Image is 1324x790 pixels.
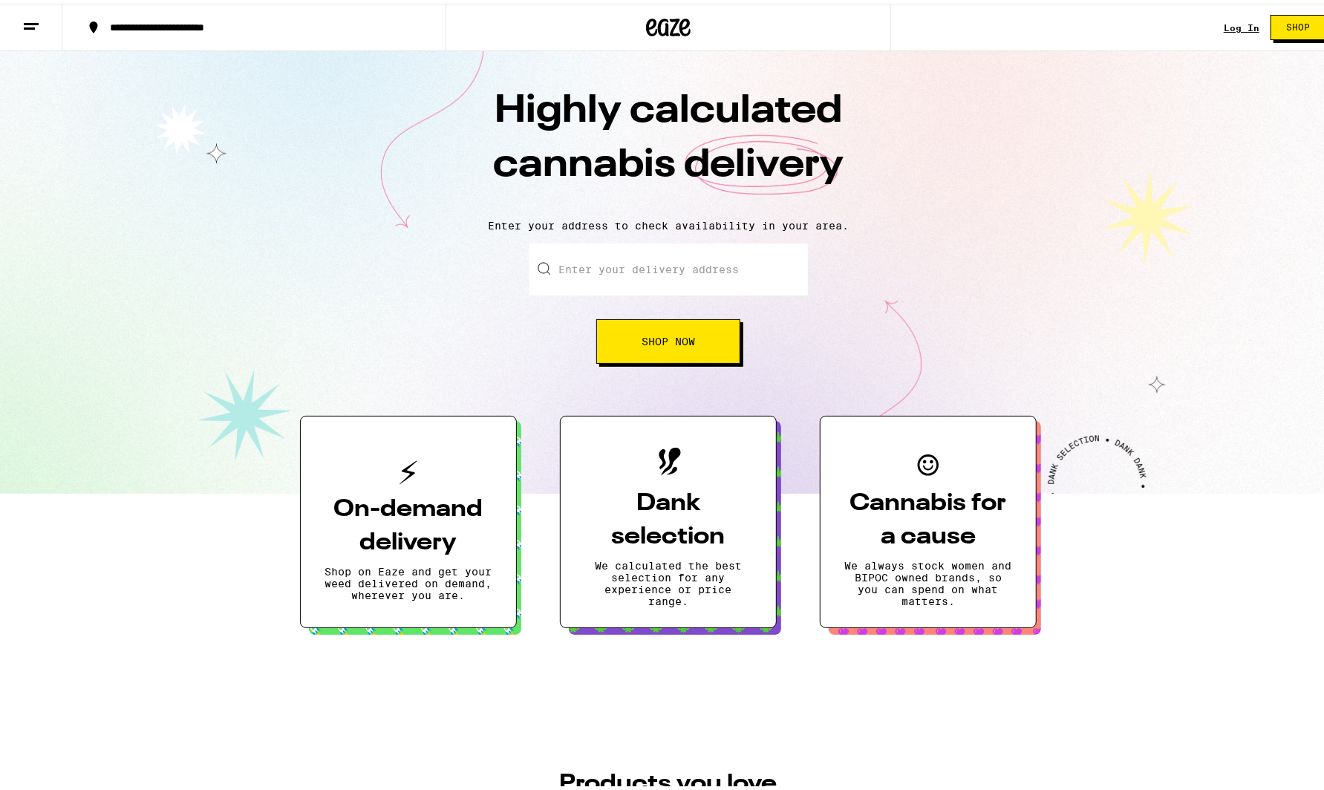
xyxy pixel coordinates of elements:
[584,556,752,604] p: We calculated the best selection for any experience or price range.
[408,81,928,204] h1: Highly calculated cannabis delivery
[1224,19,1259,29] a: Log In
[642,333,695,343] span: Shop Now
[325,562,492,598] p: Shop on Eaze and get your weed delivered on demand, wherever you are.
[560,412,777,624] button: Dank selectionWe calculated the best selection for any experience or price range.
[529,240,808,292] input: Enter your delivery address
[844,556,1012,604] p: We always stock women and BIPOC owned brands, so you can spend on what matters.
[596,316,740,360] button: Shop Now
[325,489,492,556] h3: On-demand delivery
[844,483,1012,550] h3: Cannabis for a cause
[300,412,517,624] button: On-demand deliveryShop on Eaze and get your weed delivered on demand, wherever you are.
[9,10,107,22] span: Hi. Need any help?
[584,483,752,550] h3: Dank selection
[15,216,1322,228] p: Enter your address to check availability in your area.
[820,412,1037,624] button: Cannabis for a causeWe always stock women and BIPOC owned brands, so you can spend on what matters.
[1286,19,1310,28] span: Shop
